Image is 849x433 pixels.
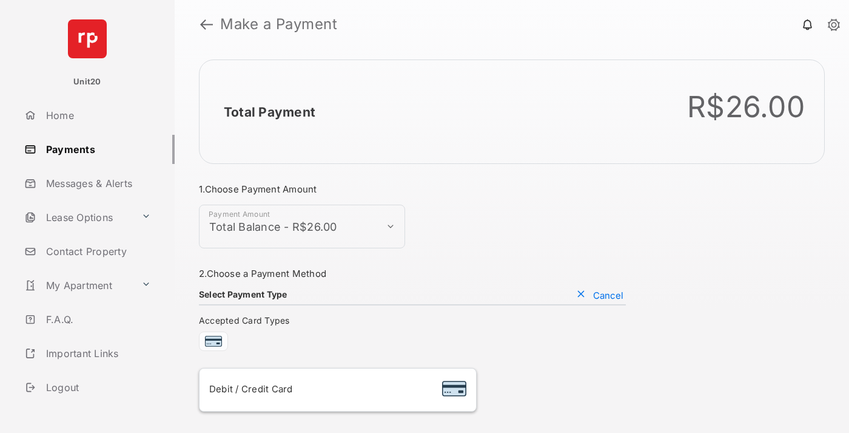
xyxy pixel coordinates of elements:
h2: Total Payment [224,104,315,120]
button: Cancel [574,289,626,301]
a: Contact Property [19,237,175,266]
a: My Apartment [19,271,136,300]
span: Accepted Card Types [199,315,295,326]
a: Payments [19,135,175,164]
h4: Select Payment Type [199,289,287,299]
img: svg+xml;base64,PHN2ZyB4bWxucz0iaHR0cDovL3d3dy53My5vcmcvMjAwMC9zdmciIHdpZHRoPSI2NCIgaGVpZ2h0PSI2NC... [68,19,107,58]
h3: 2. Choose a Payment Method [199,268,626,279]
a: Important Links [19,339,156,368]
p: Unit20 [73,76,101,88]
h3: 1. Choose Payment Amount [199,183,626,195]
strong: Make a Payment [220,17,337,32]
a: Lease Options [19,203,136,232]
span: Debit / Credit Card [209,383,293,395]
a: Logout [19,373,175,402]
div: R$26.00 [687,89,805,124]
a: Messages & Alerts [19,169,175,198]
a: Home [19,101,175,130]
a: F.A.Q. [19,305,175,334]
